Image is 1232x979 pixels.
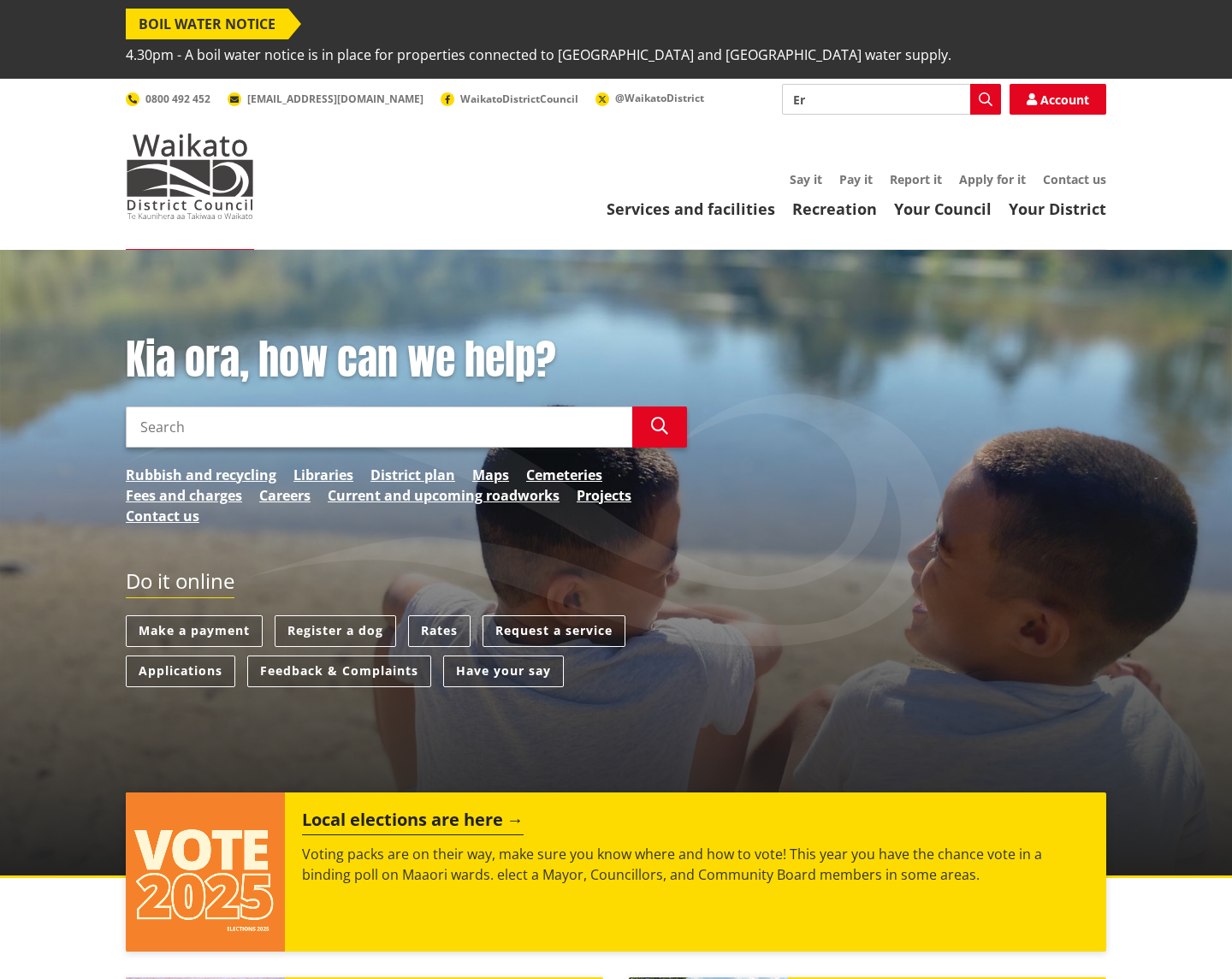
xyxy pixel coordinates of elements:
span: 0800 492 452 [145,92,210,106]
a: Have your say [443,656,564,687]
a: Your Council [894,199,992,219]
a: Report it [890,171,942,187]
a: 0800 492 452 [126,92,210,106]
a: Applications [126,656,235,687]
a: Cemeteries [526,465,602,485]
span: [EMAIL_ADDRESS][DOMAIN_NAME] [247,92,423,106]
a: Feedback & Complaints [247,656,431,687]
a: Maps [472,465,509,485]
span: @WaikatoDistrict [615,91,704,105]
img: Waikato District Council - Te Kaunihera aa Takiwaa o Waikato [126,133,254,219]
a: Register a dog [275,615,396,647]
iframe: Messenger Launcher [1153,907,1215,969]
h2: Local elections are here [302,810,524,835]
span: BOIL WATER NOTICE [126,9,288,39]
a: Say it [790,171,822,187]
a: Your District [1009,199,1106,219]
a: Apply for it [959,171,1026,187]
a: WaikatoDistrictCouncil [441,92,578,106]
a: Account [1010,84,1106,115]
a: Contact us [1043,171,1106,187]
a: Current and upcoming roadworks [328,485,560,506]
a: Careers [259,485,311,506]
a: District plan [370,465,455,485]
span: WaikatoDistrictCouncil [460,92,578,106]
a: Contact us [126,506,199,526]
a: Recreation [792,199,877,219]
h2: Do it online [126,569,234,599]
a: [EMAIL_ADDRESS][DOMAIN_NAME] [228,92,423,106]
span: 4.30pm - A boil water notice is in place for properties connected to [GEOGRAPHIC_DATA] and [GEOGR... [126,39,951,70]
a: @WaikatoDistrict [595,91,704,105]
a: Fees and charges [126,485,242,506]
a: Rates [408,615,471,647]
a: Make a payment [126,615,263,647]
a: Local elections are here Voting packs are on their way, make sure you know where and how to vote!... [126,792,1106,952]
img: Vote 2025 [126,792,285,952]
a: Request a service [483,615,625,647]
a: Rubbish and recycling [126,465,276,485]
a: Libraries [293,465,353,485]
input: Search input [126,406,632,448]
input: Search input [782,84,1001,115]
h1: Kia ora, how can we help? [126,335,687,385]
a: Pay it [839,171,873,187]
p: Voting packs are on their way, make sure you know where and how to vote! This year you have the c... [302,844,1089,885]
a: Projects [577,485,631,506]
a: Services and facilities [607,199,775,219]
